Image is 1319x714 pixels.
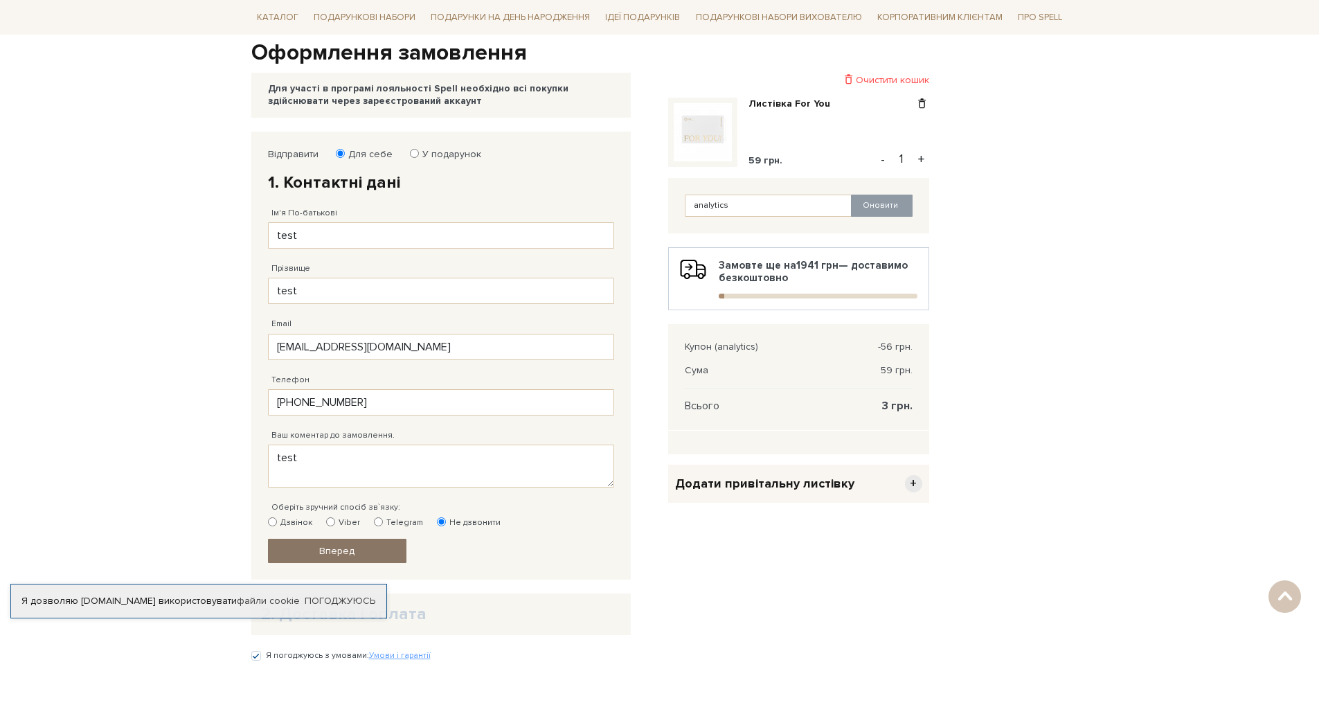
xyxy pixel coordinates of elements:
[668,73,929,87] div: Очистити кошик
[271,429,395,442] label: Ваш коментар до замовлення.
[1012,7,1068,28] a: Про Spell
[437,517,501,529] label: Не дзвонити
[437,517,446,526] input: Не дзвонити
[326,517,335,526] input: Viber
[271,374,309,386] label: Телефон
[425,7,595,28] a: Подарунки на День народження
[268,172,614,193] h2: 1. Контактні дані
[261,603,621,625] h2: 2. Доставка і оплата
[268,517,312,529] label: Дзвінок
[319,545,355,557] span: Вперед
[11,595,386,607] div: Я дозволяю [DOMAIN_NAME] використовувати
[251,39,1068,68] h1: Оформлення замовлення
[905,475,922,492] span: +
[851,195,913,217] button: Оновити
[913,149,929,170] button: +
[271,207,337,220] label: Ім'я По-батькові
[675,476,854,492] span: Додати привітальну листівку
[268,445,614,488] textarea: test
[748,154,782,166] span: 59 грн.
[685,400,719,412] span: Всього
[268,82,614,107] div: Для участі в програмі лояльності Spell необхідно всі покупки здійснювати через зареєстрований акк...
[369,650,431,661] a: Умови і гарантії
[600,7,685,28] a: Ідеї подарунків
[326,517,360,529] label: Viber
[339,148,393,161] label: Для себе
[882,400,913,412] span: 3 грн.
[876,149,890,170] button: -
[674,103,732,161] img: Листівка For You
[878,341,913,353] span: -56 грн.
[268,517,277,526] input: Дзвінок
[271,318,291,330] label: Email
[872,6,1008,29] a: Корпоративним клієнтам
[305,595,375,607] a: Погоджуюсь
[237,595,300,607] a: файли cookie
[266,650,431,662] label: Я погоджуюсь з умовами:
[685,341,758,353] span: Купон (analytics)
[748,98,841,110] a: Листівка For You
[685,195,852,217] input: Введіть код купона
[308,7,421,28] a: Подарункові набори
[413,148,481,161] label: У подарунок
[680,259,917,298] div: Замовте ще на — доставимо безкоштовно
[336,149,345,158] input: Для себе
[685,364,708,377] span: Сума
[690,6,868,29] a: Подарункові набори вихователю
[251,7,304,28] a: Каталог
[410,149,419,158] input: У подарунок
[796,259,838,271] b: 1941 грн
[374,517,383,526] input: Telegram
[881,364,913,377] span: 59 грн.
[271,262,310,275] label: Прізвище
[271,501,400,514] label: Оберіть зручний спосіб зв`язку:
[374,517,423,529] label: Telegram
[268,148,318,161] label: Відправити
